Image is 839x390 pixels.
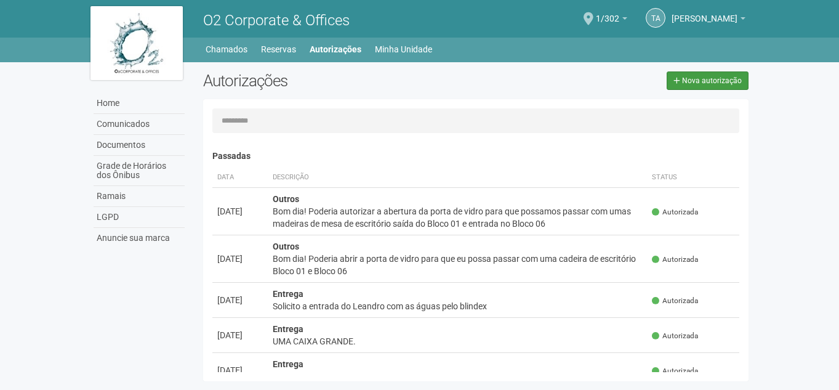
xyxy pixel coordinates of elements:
div: [DATE] [217,205,263,217]
div: ENTREGA DE PRODUTOS DE LIMPEZA [273,370,643,383]
a: Chamados [206,41,247,58]
a: Minha Unidade [375,41,432,58]
div: [DATE] [217,253,263,265]
a: TA [646,8,665,28]
span: Autorizada [652,207,698,217]
a: Anuncie sua marca [94,228,185,248]
div: Bom dia! Poderia abrir a porta de vidro para que eu possa passar com uma cadeira de escritório Bl... [273,253,643,277]
div: [DATE] [217,294,263,306]
a: Comunicados [94,114,185,135]
span: Autorizada [652,366,698,376]
strong: Outros [273,242,299,251]
th: Descrição [268,168,648,188]
strong: Entrega [273,324,303,334]
a: Reservas [261,41,296,58]
div: UMA CAIXA GRANDE. [273,335,643,347]
div: Solicito a entrada do Leandro com as águas pelo blindex [273,300,643,312]
span: Autorizada [652,296,698,306]
span: 1/302 [596,2,619,23]
a: Nova autorização [667,71,749,90]
img: logo.jpg [90,6,183,80]
span: Autorizada [652,254,698,265]
h2: Autorizações [203,71,467,90]
span: Nova autorização [682,76,742,85]
a: Grade de Horários dos Ônibus [94,156,185,186]
strong: Entrega [273,359,303,369]
a: 1/302 [596,15,627,25]
a: Autorizações [310,41,361,58]
strong: Entrega [273,289,303,299]
th: Data [212,168,268,188]
span: Autorizada [652,331,698,341]
div: [DATE] [217,364,263,376]
div: [DATE] [217,329,263,341]
th: Status [647,168,739,188]
h4: Passadas [212,152,740,161]
div: Bom dia! Poderia autorizar a abertura da porta de vidro para que possamos passar com umas madeira... [273,205,643,230]
span: O2 Corporate & Offices [203,12,350,29]
a: Documentos [94,135,185,156]
a: Home [94,93,185,114]
a: LGPD [94,207,185,228]
strong: Outros [273,194,299,204]
a: Ramais [94,186,185,207]
span: Thamiris Abdala [672,2,737,23]
a: [PERSON_NAME] [672,15,745,25]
